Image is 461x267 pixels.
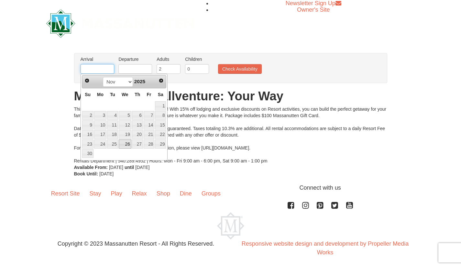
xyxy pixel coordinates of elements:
[144,130,155,139] a: 21
[118,111,132,120] td: available
[144,111,155,120] a: 7
[132,120,143,129] a: 13
[94,120,107,130] td: available
[157,76,166,85] a: Next
[155,120,166,129] a: 15
[46,15,194,30] a: Massanutten Resort
[99,171,114,176] span: [DATE]
[122,92,128,97] span: Wednesday
[144,139,155,149] a: 28
[82,120,93,129] a: 9
[127,184,152,204] a: Relax
[82,139,93,149] a: 23
[119,130,131,139] a: 19
[185,56,209,62] label: Children
[94,130,107,139] td: available
[242,240,409,256] a: Responsive website design and development by Propeller Media Works
[74,90,387,103] h1: Massanutten Fallventure: Your Way
[94,120,106,129] a: 10
[155,130,166,139] td: available
[155,111,166,120] td: available
[46,9,194,38] img: Massanutten Resort Logo
[147,92,151,97] span: Friday
[94,130,106,139] a: 17
[155,120,166,130] td: available
[41,239,231,248] p: Copyright © 2023 Massanutten Resort - All Rights Reserved.
[94,111,106,120] a: 3
[82,120,94,130] td: available
[143,130,155,139] td: available
[135,92,140,97] span: Thursday
[118,130,132,139] td: available
[109,165,123,170] span: [DATE]
[118,139,132,149] td: available
[143,139,155,149] td: available
[119,120,131,129] a: 12
[82,130,94,139] td: available
[107,139,118,149] td: available
[155,130,166,139] a: 22
[125,165,134,170] strong: until
[107,139,118,149] a: 25
[84,78,90,83] span: Prev
[132,139,143,149] td: available
[297,6,330,13] a: Owner's Site
[83,76,92,85] a: Prev
[46,184,85,204] a: Resort Site
[107,120,118,129] a: 11
[74,106,387,164] div: This fall, adventure is all yours at Massanutten! With 15% off lodging and exclusive discounts on...
[107,130,118,139] a: 18
[94,139,107,149] td: available
[155,101,166,110] a: 1
[119,139,131,149] a: 26
[135,165,149,170] span: [DATE]
[134,79,145,84] span: 2025
[107,120,118,130] td: available
[218,64,262,74] button: Check Availability
[159,78,164,83] span: Next
[74,165,108,170] strong: Available From:
[197,184,225,204] a: Groups
[74,171,98,176] strong: Book Until:
[97,92,104,97] span: Monday
[82,111,93,120] a: 2
[107,111,118,120] a: 4
[85,92,91,97] span: Sunday
[107,130,118,139] td: available
[119,111,131,120] a: 5
[82,149,93,158] a: 30
[132,120,143,130] td: available
[152,184,175,204] a: Shop
[132,111,143,120] td: available
[94,139,106,149] a: 24
[82,139,94,149] td: available
[143,111,155,120] td: available
[85,184,106,204] a: Stay
[132,130,143,139] td: available
[82,111,94,120] td: available
[110,92,115,97] span: Tuesday
[155,139,166,149] td: available
[118,120,132,130] td: available
[106,184,127,204] a: Play
[144,120,155,129] a: 14
[118,56,152,62] label: Departure
[132,130,143,139] a: 20
[157,56,181,62] label: Adults
[155,111,166,120] a: 8
[143,120,155,130] td: available
[155,101,166,111] td: available
[158,92,163,97] span: Saturday
[46,184,415,192] p: Connect with us
[94,111,107,120] td: available
[82,149,94,159] td: available
[217,212,244,239] img: Massanutten Resort Logo
[132,111,143,120] a: 6
[175,184,197,204] a: Dine
[132,139,143,149] a: 27
[82,130,93,139] a: 16
[81,56,114,62] label: Arrival
[107,111,118,120] td: available
[155,139,166,149] a: 29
